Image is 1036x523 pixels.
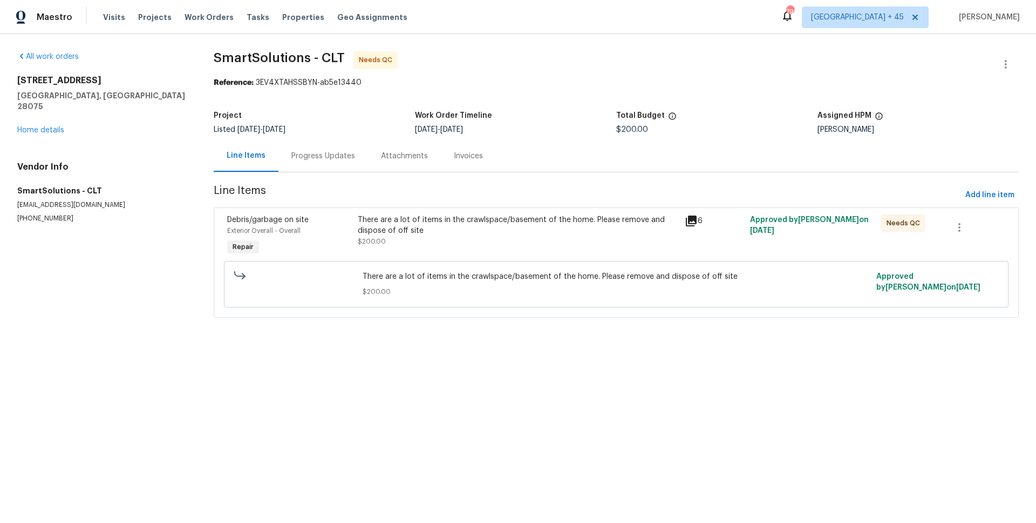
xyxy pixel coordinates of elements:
span: Visits [103,12,125,23]
span: There are a lot of items in the crawlspace/basement of the home. Please remove and dispose of off... [363,271,870,282]
span: Listed [214,126,285,133]
span: Needs QC [887,218,924,229]
span: Geo Assignments [337,12,407,23]
div: 6 [685,214,744,227]
span: The total cost of line items that have been proposed by Opendoor. This sum includes line items th... [668,112,677,126]
span: $200.00 [363,286,870,297]
span: - [237,126,285,133]
span: Properties [282,12,324,23]
div: Progress Updates [291,151,355,162]
p: [EMAIL_ADDRESS][DOMAIN_NAME] [17,200,188,210]
span: The hpm assigned to this work order. [875,112,883,126]
span: Projects [138,12,172,23]
span: [DATE] [237,126,260,133]
div: Line Items [227,150,265,161]
span: Tasks [247,14,269,21]
span: Add line item [965,189,1014,202]
h5: Work Order Timeline [415,112,492,119]
span: $200.00 [616,126,648,133]
span: - [415,126,463,133]
span: [DATE] [440,126,463,133]
span: Debris/garbage on site [227,216,309,224]
div: [PERSON_NAME] [817,126,1019,133]
span: Approved by [PERSON_NAME] on [750,216,869,234]
span: Approved by [PERSON_NAME] on [876,273,980,291]
h5: SmartSolutions - CLT [17,185,188,196]
a: All work orders [17,53,79,61]
span: Line Items [214,185,961,205]
h5: Assigned HPM [817,112,871,119]
h2: [STREET_ADDRESS] [17,75,188,86]
div: 798 [786,6,794,17]
span: SmartSolutions - CLT [214,51,345,64]
span: [DATE] [956,284,980,291]
span: [DATE] [415,126,438,133]
h5: [GEOGRAPHIC_DATA], [GEOGRAPHIC_DATA] 28075 [17,90,188,112]
span: [DATE] [263,126,285,133]
span: $200.00 [358,238,386,245]
span: Maestro [37,12,72,23]
div: Attachments [381,151,428,162]
span: Exterior Overall - Overall [227,227,301,234]
div: There are a lot of items in the crawlspace/basement of the home. Please remove and dispose of off... [358,214,678,236]
div: 3EV4XTAHSSBYN-ab5e13440 [214,77,1019,88]
h5: Total Budget [616,112,665,119]
h5: Project [214,112,242,119]
span: [DATE] [750,227,774,234]
span: [GEOGRAPHIC_DATA] + 45 [811,12,904,23]
span: Repair [228,242,258,252]
b: Reference: [214,79,254,86]
div: Invoices [454,151,483,162]
span: Needs QC [359,55,397,65]
button: Add line item [961,185,1019,205]
span: [PERSON_NAME] [955,12,1020,23]
p: [PHONE_NUMBER] [17,214,188,223]
h4: Vendor Info [17,162,188,172]
span: Work Orders [185,12,234,23]
a: Home details [17,126,64,134]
